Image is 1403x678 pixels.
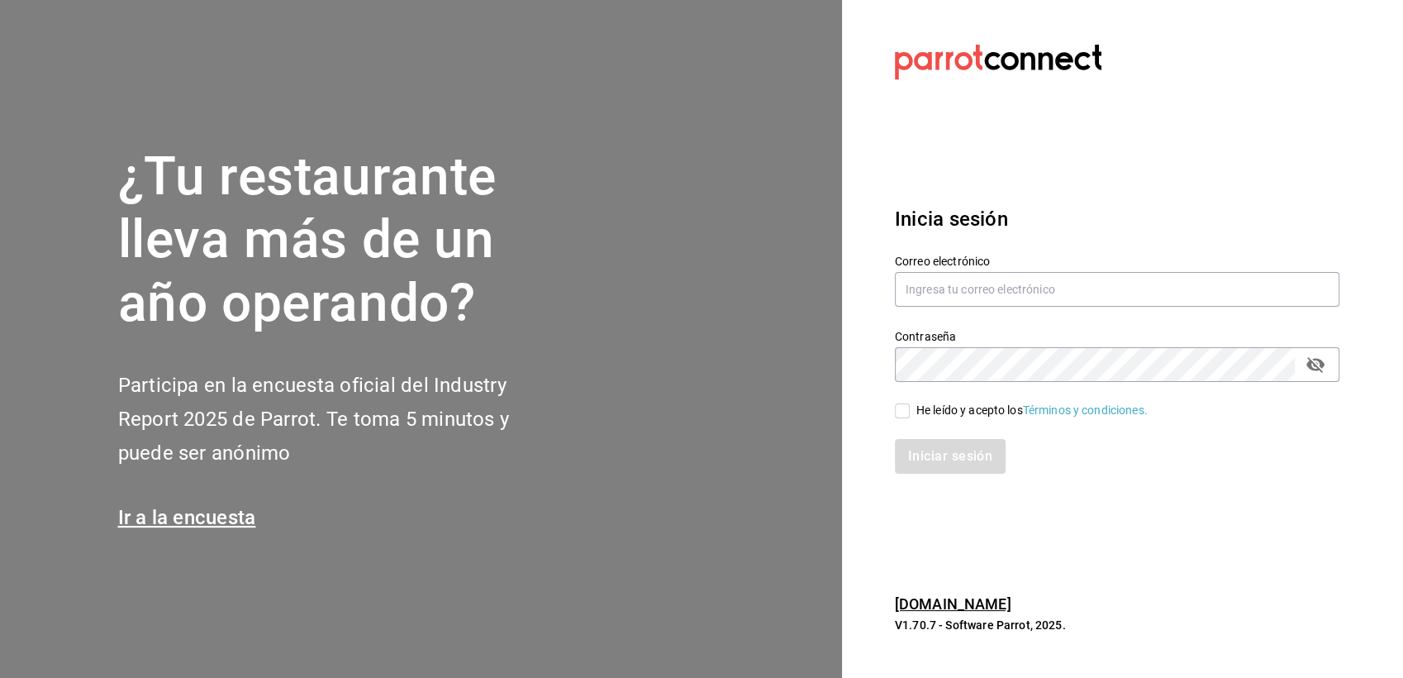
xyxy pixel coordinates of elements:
h1: ¿Tu restaurante lleva más de un año operando? [118,146,564,336]
label: Correo electrónico [895,255,1339,266]
a: [DOMAIN_NAME] [895,595,1011,613]
button: Campo de contraseña [1301,351,1329,379]
label: Contraseña [895,330,1339,341]
div: He leído y acepto los [916,402,1148,419]
a: Ir a la encuesta [118,506,256,529]
p: V1.70.7 - Software Parrot, 2025. [895,617,1339,633]
a: Términos y condiciones. [1023,403,1148,417]
h2: Participa en la encuesta oficial del Industry Report 2025 de Parrot. Te toma 5 minutos y puede se... [118,369,564,470]
input: Ingresa tu correo electrónico [895,272,1339,307]
h3: Inicia sesión [895,204,1339,234]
